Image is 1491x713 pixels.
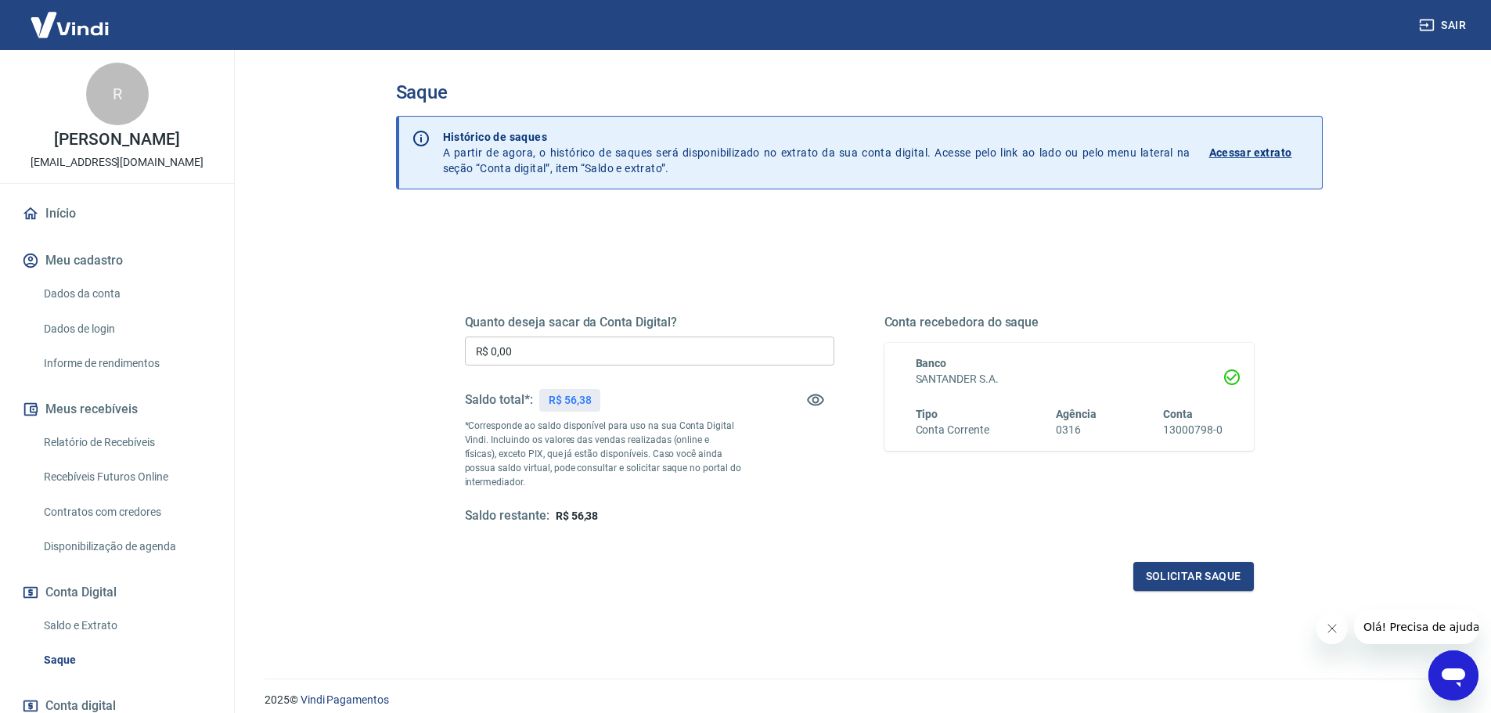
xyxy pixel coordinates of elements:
p: Histórico de saques [443,129,1190,145]
p: *Corresponde ao saldo disponível para uso na sua Conta Digital Vindi. Incluindo os valores das ve... [465,419,742,489]
iframe: Botão para abrir a janela de mensagens [1428,650,1478,700]
h6: Conta Corrente [916,422,989,438]
a: Recebíveis Futuros Online [38,461,215,493]
a: Vindi Pagamentos [301,693,389,706]
span: Tipo [916,408,938,420]
p: [EMAIL_ADDRESS][DOMAIN_NAME] [31,154,203,171]
button: Meus recebíveis [19,392,215,427]
a: Início [19,196,215,231]
a: Informe de rendimentos [38,347,215,380]
h5: Saldo restante: [465,508,549,524]
a: Dados da conta [38,278,215,310]
div: R [86,63,149,125]
p: 2025 © [265,692,1453,708]
iframe: Mensagem da empresa [1354,610,1478,644]
span: Olá! Precisa de ajuda? [9,11,131,23]
h5: Quanto deseja sacar da Conta Digital? [465,315,834,330]
a: Saldo e Extrato [38,610,215,642]
span: R$ 56,38 [556,510,599,522]
p: R$ 56,38 [549,392,592,409]
h3: Saque [396,81,1323,103]
a: Contratos com credores [38,496,215,528]
button: Meu cadastro [19,243,215,278]
a: Dados de login [38,313,215,345]
h6: 13000798-0 [1163,422,1223,438]
span: Conta [1163,408,1193,420]
a: Relatório de Recebíveis [38,427,215,459]
img: Vindi [19,1,121,49]
h6: 0316 [1056,422,1097,438]
span: Banco [916,357,947,369]
h6: SANTANDER S.A. [916,371,1223,387]
a: Acessar extrato [1209,129,1309,176]
button: Sair [1416,11,1472,40]
h5: Saldo total*: [465,392,533,408]
h5: Conta recebedora do saque [884,315,1254,330]
span: Agência [1056,408,1097,420]
p: [PERSON_NAME] [54,131,179,148]
button: Conta Digital [19,575,215,610]
button: Solicitar saque [1133,562,1254,591]
p: Acessar extrato [1209,145,1292,160]
a: Disponibilização de agenda [38,531,215,563]
iframe: Fechar mensagem [1316,613,1348,644]
p: A partir de agora, o histórico de saques será disponibilizado no extrato da sua conta digital. Ac... [443,129,1190,176]
a: Saque [38,644,215,676]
